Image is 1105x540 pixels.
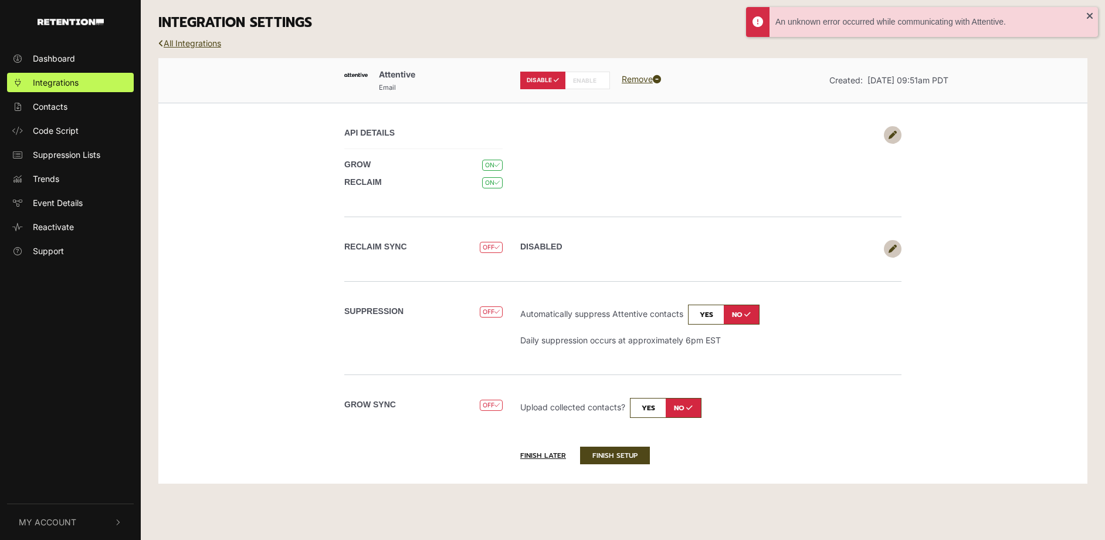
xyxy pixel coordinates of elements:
[7,73,134,92] a: Integrations
[344,127,395,139] label: API DETAILS
[7,49,134,68] a: Dashboard
[829,75,863,85] span: Created:
[520,447,578,464] button: Finish later
[7,217,134,237] a: Reactivate
[33,76,79,89] span: Integrations
[580,447,650,464] button: FINISH SETUP
[19,516,76,528] span: My Account
[482,177,503,188] span: ON
[520,334,878,346] p: Daily suppression occurs at approximately 6pm EST
[33,197,83,209] span: Event Details
[33,124,79,137] span: Code Script
[38,19,104,25] img: Retention.com
[158,15,1087,31] h3: INTEGRATION SETTINGS
[33,245,64,257] span: Support
[520,305,878,325] p: Automatically suppress Attentive contacts
[867,75,948,85] span: [DATE] 09:51am PDT
[7,169,134,188] a: Trends
[520,242,562,251] strong: Disabled
[480,242,503,253] span: OFF
[622,74,661,84] a: Remove
[7,97,134,116] a: Contacts
[379,83,396,92] small: Email
[7,193,134,212] a: Event Details
[7,145,134,164] a: Suppression Lists
[33,173,59,185] span: Trends
[158,38,221,48] a: All Integrations
[344,399,396,411] label: Grow Sync
[344,241,407,253] label: Reclaim Sync
[344,73,368,77] img: Attentive
[480,306,503,318] span: OFF
[480,400,503,411] span: OFF
[33,100,67,113] span: Contacts
[379,69,415,79] span: Attentive
[344,305,404,318] label: SUPPRESSION
[7,121,134,140] a: Code Script
[775,16,1086,28] div: An unknown error occurred while communicating with Attentive.
[344,176,382,188] label: RECLAIM
[33,148,100,161] span: Suppression Lists
[482,160,503,171] span: ON
[7,504,134,540] button: My Account
[565,72,610,89] label: ENABLE
[33,221,74,233] span: Reactivate
[344,158,371,171] label: GROW
[520,398,878,418] p: Upload collected contacts?
[7,241,134,261] a: Support
[33,52,75,65] span: Dashboard
[520,72,565,89] label: DISABLE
